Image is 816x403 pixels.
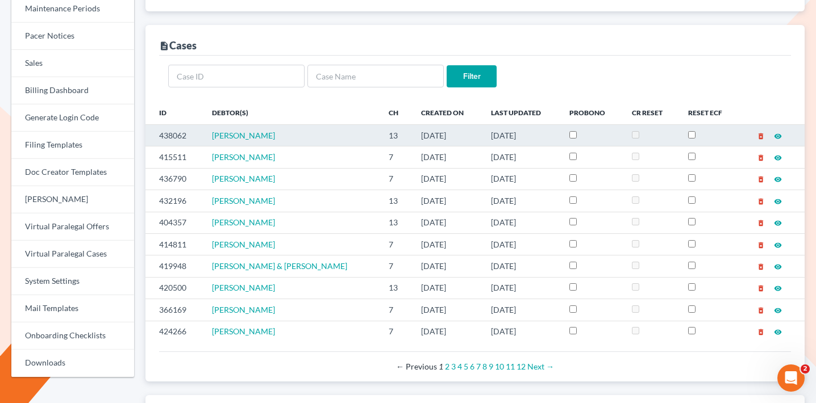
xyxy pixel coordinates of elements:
[380,299,411,321] td: 7
[757,131,765,140] a: delete_forever
[380,277,411,299] td: 13
[527,362,554,371] a: Next page
[777,364,805,392] iframe: Intercom live chat
[482,146,560,168] td: [DATE]
[774,261,782,271] a: visibility
[482,168,560,190] td: [DATE]
[482,299,560,321] td: [DATE]
[774,217,782,227] a: visibility
[11,132,134,159] a: Filing Templates
[212,174,275,183] a: [PERSON_NAME]
[774,196,782,205] a: visibility
[145,299,203,321] td: 366169
[757,132,765,140] i: delete_forever
[145,277,203,299] td: 420500
[168,361,782,372] div: Pagination
[212,217,275,227] span: [PERSON_NAME]
[412,168,482,190] td: [DATE]
[439,362,443,371] em: Page 1
[145,321,203,342] td: 424266
[774,174,782,183] a: visibility
[11,350,134,377] a: Downloads
[380,146,411,168] td: 7
[412,299,482,321] td: [DATE]
[11,104,134,132] a: Generate Login Code
[11,295,134,322] a: Mail Templates
[482,277,560,299] td: [DATE]
[757,152,765,162] a: delete_forever
[774,132,782,140] i: visibility
[482,233,560,255] td: [DATE]
[412,212,482,233] td: [DATE]
[412,233,482,255] td: [DATE]
[482,362,487,371] a: Page 8
[445,362,449,371] a: Page 2
[774,131,782,140] a: visibility
[506,362,515,371] a: Page 11
[145,233,203,255] td: 414811
[11,50,134,77] a: Sales
[145,168,203,190] td: 436790
[482,190,560,212] td: [DATE]
[11,213,134,241] a: Virtual Paralegal Offers
[482,255,560,277] td: [DATE]
[380,102,411,124] th: Ch
[412,321,482,342] td: [DATE]
[380,124,411,146] td: 13
[560,102,622,124] th: ProBono
[757,174,765,183] a: delete_forever
[774,305,782,314] a: visibility
[757,219,765,227] i: delete_forever
[482,124,560,146] td: [DATE]
[482,212,560,233] td: [DATE]
[11,322,134,350] a: Onboarding Checklists
[679,102,739,124] th: Reset ECF
[412,255,482,277] td: [DATE]
[212,326,275,336] a: [PERSON_NAME]
[380,321,411,342] td: 7
[757,263,765,271] i: delete_forever
[464,362,468,371] a: Page 5
[482,102,560,124] th: Last Updated
[774,326,782,336] a: visibility
[380,168,411,190] td: 7
[757,154,765,162] i: delete_forever
[757,240,765,249] a: delete_forever
[757,305,765,314] a: delete_forever
[774,175,782,183] i: visibility
[495,362,504,371] a: Page 10
[757,196,765,205] a: delete_forever
[774,154,782,162] i: visibility
[11,241,134,268] a: Virtual Paralegal Cases
[757,284,765,292] i: delete_forever
[517,362,526,371] a: Page 12
[212,240,275,249] a: [PERSON_NAME]
[380,233,411,255] td: 7
[380,255,411,277] td: 7
[11,23,134,50] a: Pacer Notices
[307,65,444,87] input: Case Name
[774,152,782,162] a: visibility
[159,41,169,51] i: description
[623,102,679,124] th: CR Reset
[774,263,782,271] i: visibility
[11,186,134,213] a: [PERSON_NAME]
[159,39,197,52] div: Cases
[145,212,203,233] td: 404357
[412,124,482,146] td: [DATE]
[757,241,765,249] i: delete_forever
[168,65,305,87] input: Case ID
[774,241,782,249] i: visibility
[212,131,275,140] span: [PERSON_NAME]
[212,152,275,162] span: [PERSON_NAME]
[412,102,482,124] th: Created On
[212,261,347,271] span: [PERSON_NAME] & [PERSON_NAME]
[447,65,497,88] input: Filter
[482,321,560,342] td: [DATE]
[774,328,782,336] i: visibility
[757,283,765,292] a: delete_forever
[396,362,437,371] span: Previous page
[774,307,782,314] i: visibility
